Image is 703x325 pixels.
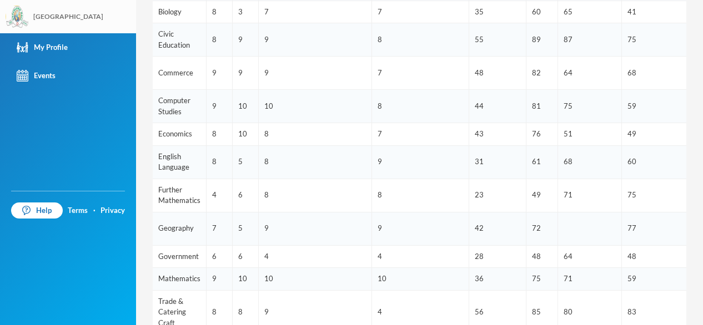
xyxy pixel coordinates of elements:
td: 4 [207,179,233,212]
td: 68 [558,145,622,179]
td: 36 [469,268,526,291]
td: 10 [259,90,372,123]
td: Mathematics [153,268,207,291]
td: 72 [526,212,558,245]
img: logo [6,6,28,28]
td: Geography [153,212,207,245]
td: Commerce [153,57,207,90]
td: 6 [207,245,233,268]
td: 9 [207,90,233,123]
td: 5 [233,212,259,245]
td: 7 [207,212,233,245]
a: Privacy [101,205,125,216]
div: My Profile [17,42,68,53]
td: 68 [622,57,688,90]
div: [GEOGRAPHIC_DATA] [33,12,103,22]
td: 59 [622,268,688,291]
td: Biology [153,1,207,23]
td: 42 [469,212,526,245]
td: 7 [372,123,469,146]
td: 31 [469,145,526,179]
td: Civic Education [153,23,207,57]
td: 8 [259,123,372,146]
td: 9 [207,268,233,291]
td: 49 [526,179,558,212]
td: 65 [558,1,622,23]
td: 9 [207,57,233,90]
td: 8 [372,179,469,212]
td: Further Mathematics [153,179,207,212]
td: 60 [526,1,558,23]
td: 81 [526,90,558,123]
td: 6 [233,245,259,268]
td: 7 [372,57,469,90]
td: Economics [153,123,207,146]
td: 9 [259,23,372,57]
td: Computer Studies [153,90,207,123]
div: · [93,205,96,216]
td: 35 [469,1,526,23]
td: 9 [372,212,469,245]
td: 75 [558,90,622,123]
td: 8 [259,179,372,212]
td: 9 [259,57,372,90]
td: 9 [233,57,259,90]
td: 10 [233,123,259,146]
td: 8 [207,123,233,146]
td: 9 [233,23,259,57]
td: 64 [558,57,622,90]
td: 48 [622,245,688,268]
td: English Language [153,145,207,179]
td: 71 [558,179,622,212]
td: 9 [259,212,372,245]
td: 87 [558,23,622,57]
a: Help [11,202,63,219]
td: 28 [469,245,526,268]
td: 51 [558,123,622,146]
td: 8 [207,23,233,57]
td: 7 [372,1,469,23]
td: 43 [469,123,526,146]
div: Events [17,70,56,82]
td: 10 [259,268,372,291]
td: 10 [233,268,259,291]
td: 5 [233,145,259,179]
td: 75 [622,23,688,57]
td: 10 [233,90,259,123]
td: 23 [469,179,526,212]
td: 41 [622,1,688,23]
td: 71 [558,268,622,291]
td: 4 [372,245,469,268]
td: 8 [372,90,469,123]
td: 89 [526,23,558,57]
td: 9 [372,145,469,179]
td: 8 [372,23,469,57]
td: 49 [622,123,688,146]
td: 48 [526,245,558,268]
td: 60 [622,145,688,179]
td: 44 [469,90,526,123]
td: 64 [558,245,622,268]
td: 75 [622,179,688,212]
td: 61 [526,145,558,179]
td: 3 [233,1,259,23]
td: 55 [469,23,526,57]
td: 82 [526,57,558,90]
td: 77 [622,212,688,245]
td: 59 [622,90,688,123]
td: 10 [372,268,469,291]
td: Government [153,245,207,268]
td: 76 [526,123,558,146]
td: 8 [259,145,372,179]
td: 8 [207,145,233,179]
td: 75 [526,268,558,291]
a: Terms [68,205,88,216]
td: 7 [259,1,372,23]
td: 6 [233,179,259,212]
td: 8 [207,1,233,23]
td: 4 [259,245,372,268]
td: 48 [469,57,526,90]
